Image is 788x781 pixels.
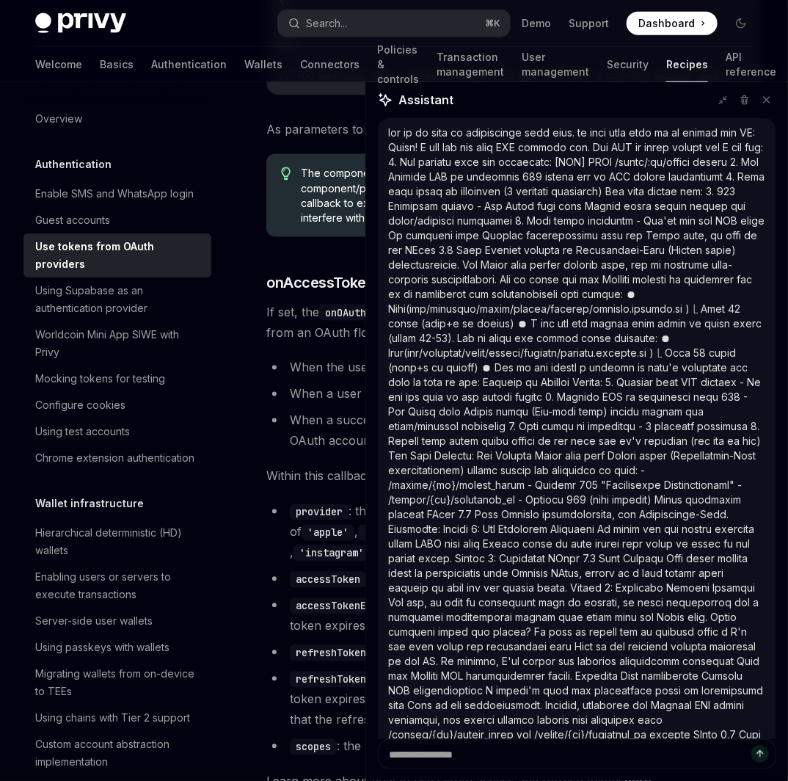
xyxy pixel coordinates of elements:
a: Migrating wallets from on-device to TEEs [23,661,211,705]
a: Enable SMS and WhatsApp login [23,181,211,207]
a: Wallets [244,47,282,82]
li: When the user logs in via an OAuth/social login method, [266,357,762,378]
a: Using test accounts [23,418,211,445]
div: Chrome extension authentication [35,449,194,467]
a: User management [522,47,589,82]
code: 'instagram' [293,545,370,562]
li: : the OAuth provider, is one of , , , , , , , , and . [266,501,762,563]
a: Policies & controls [377,47,419,82]
a: Recipes [666,47,708,82]
div: Custom account abstraction implementation [35,735,203,771]
code: accessTokenExpiresInSeconds [290,598,460,614]
h5: Authentication [35,156,112,173]
a: Welcome [35,47,82,82]
a: Connectors [300,47,360,82]
div: Guest accounts [35,211,110,229]
a: Use tokens from OAuth providers [23,233,211,277]
a: Using chains with Tier 2 support [23,705,211,731]
div: Configure cookies [35,396,125,414]
code: refreshToken [290,645,372,661]
div: Using chains with Tier 2 support [35,709,190,727]
div: Server-side user wallets [35,612,153,630]
li: When a user links a new OAuth account to their user account, [266,384,762,404]
code: 'discord' [358,525,423,541]
a: Basics [100,47,134,82]
svg: Tip [281,167,291,181]
h5: Wallet infrastructure [35,495,144,512]
span: If set, the callback will execute after a user returns to the application from an OAuth flow auth... [266,302,762,343]
code: refreshTokenExpiresInSeconds [290,672,466,688]
code: 'apple' [302,525,354,541]
li: : the number of seconds until the OAuth access token expires [266,595,762,636]
li: : the OAuth access token [266,569,762,589]
a: Dashboard [627,12,718,35]
span: onAccessTokenGranted [266,272,429,293]
a: Server-side user wallets [23,608,211,634]
div: Hierarchical deterministic (HD) wallets [35,524,203,559]
li: : the OAuth refresh token [266,642,762,663]
button: Search...⌘K [278,10,509,37]
div: Enable SMS and WhatsApp login [35,185,194,203]
a: Mocking tokens for testing [23,366,211,392]
div: Overview [35,110,82,128]
div: Using passkeys with wallets [35,639,169,656]
div: Worldcoin Mini App SIWE with Privy [35,326,203,361]
li: When a successful call is invoked, and the user authorizes an existing OAuth account. [266,410,762,451]
code: provider [290,504,349,520]
a: Worldcoin Mini App SIWE with Privy [23,322,211,366]
a: Configure cookies [23,392,211,418]
span: ⌘ K [486,18,501,29]
a: Enabling users or servers to execute transactions [23,564,211,608]
a: Using Supabase as an authentication provider [23,277,211,322]
div: Search... [306,15,347,32]
div: Use tokens from OAuth providers [35,238,203,273]
a: API reference [726,47,776,82]
a: Support [569,16,609,31]
a: Using passkeys with wallets [23,634,211,661]
div: Mocking tokens for testing [35,370,165,388]
span: Dashboard [638,16,695,31]
li: : the number of seconds until the OAuth refresh token expires. If the refresh token is present an... [266,669,762,730]
span: As parameters to , you may include an callback. [266,119,762,139]
a: Chrome extension authentication [23,445,211,471]
code: onOAuthTokenGrant [319,305,431,321]
a: Demo [522,16,551,31]
a: Overview [23,106,211,132]
a: Hierarchical deterministic (HD) wallets [23,520,211,564]
div: Enabling users or servers to execute transactions [35,568,203,603]
a: Guest accounts [23,207,211,233]
div: Using test accounts [35,423,130,440]
span: Within this callback, you can access: [266,466,762,487]
span: Assistant [398,91,453,109]
a: Security [607,47,649,82]
div: Migrating wallets from on-device to TEEs [35,665,203,700]
code: accessToken [290,572,366,588]
span: The component where the hook is invoked be mounted on the component/page the user returns to afte... [302,166,748,225]
a: Authentication [151,47,227,82]
a: Transaction management [437,47,504,82]
a: Custom account abstraction implementation [23,731,211,775]
div: Using Supabase as an authentication provider [35,282,203,317]
button: Toggle dark mode [729,12,753,35]
img: dark logo [35,13,126,34]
